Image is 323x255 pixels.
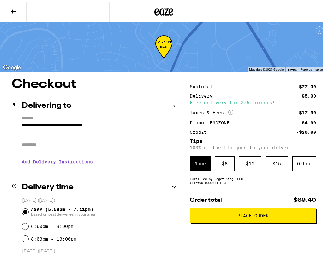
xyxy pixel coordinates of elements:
[190,155,211,169] div: None
[190,82,217,87] div: Subtotal
[155,38,172,62] div: 61-133 min
[190,128,211,133] div: Credit
[266,155,288,169] div: $ 15
[190,92,217,96] div: Delivery
[22,100,71,108] h2: Delivering to
[22,153,176,167] h3: Add Delivery Instructions
[31,235,76,240] label: 8:00pm - 10:00pm
[22,167,176,172] p: We'll contact you at [PHONE_NUMBER] when we arrive
[190,206,316,221] button: Place Order
[293,195,316,201] span: $69.40
[31,222,74,227] label: 6:00pm - 8:00pm
[239,155,261,169] div: $ 12
[296,128,316,133] div: -$20.00
[299,109,316,113] div: $17.30
[31,205,95,215] span: ASAP (5:59pm - 7:11pm)
[4,4,45,9] span: Hi. Need any help?
[190,143,316,148] p: 100% of the tip goes to your driver
[22,246,176,252] p: [DATE] ([DATE])
[292,155,316,169] div: Other
[302,92,316,96] div: $5.00
[2,62,22,70] a: Open this area in Google Maps (opens a new window)
[31,210,95,215] span: Based on past deliveries in your area
[190,195,222,201] span: Order total
[190,108,233,114] div: Taxes & Fees
[190,119,234,123] div: Promo: ENDZONE
[22,182,74,189] h2: Delivery time
[190,99,316,103] div: Free delivery for $75+ orders!
[299,119,316,123] div: -$4.90
[190,137,316,142] h5: Tips
[12,76,176,89] h1: Checkout
[249,66,284,69] span: Map data ©2025 Google
[22,196,176,202] p: [DATE] ([DATE])
[2,62,22,70] img: Google
[215,155,235,169] div: $ 8
[287,66,297,70] a: Terms
[299,82,316,87] div: $77.00
[190,175,316,183] div: Fulfilled by Budget King, LLC (Lic# C9-0000041-LIC )
[237,212,269,216] span: Place Order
